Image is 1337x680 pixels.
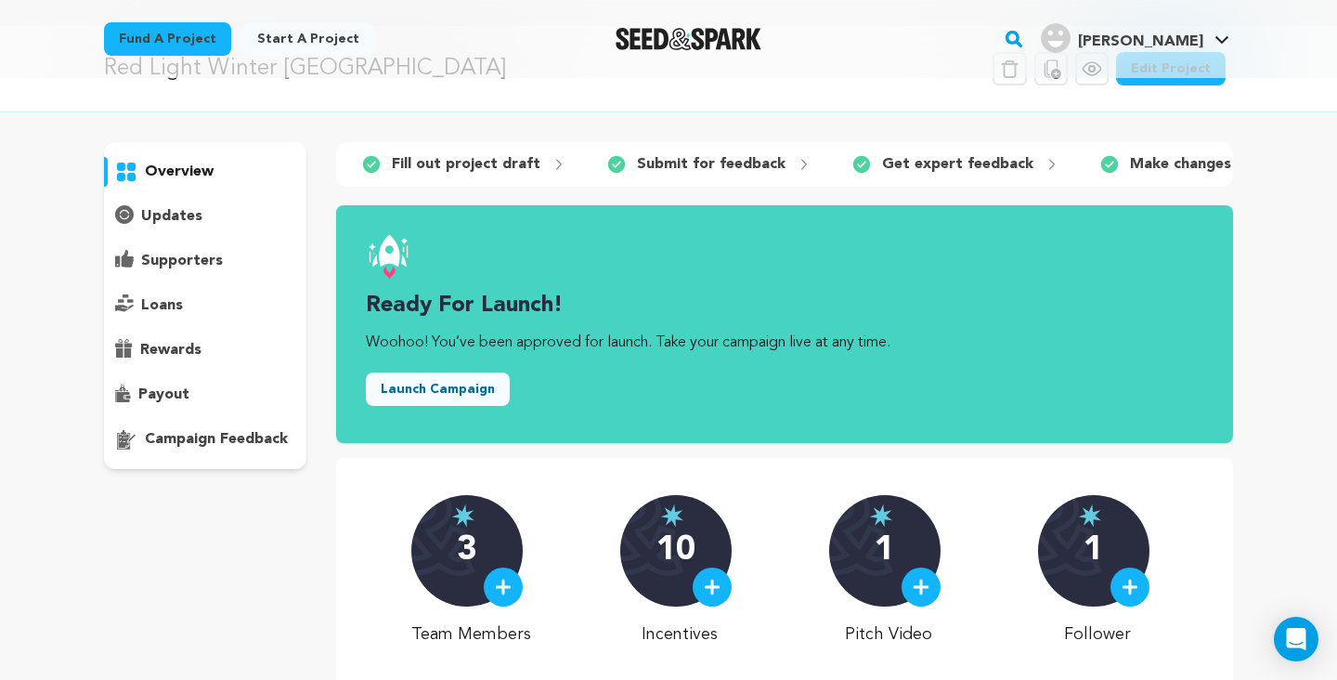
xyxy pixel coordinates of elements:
button: rewards [104,335,306,365]
button: overview [104,157,306,187]
div: Open Intercom Messenger [1274,617,1318,661]
button: campaign feedback [104,425,306,454]
p: Submit for feedback [637,153,785,176]
p: 1 [1084,532,1103,569]
p: overview [145,161,214,183]
img: plus.svg [913,579,929,595]
p: Make changes [1130,153,1231,176]
p: 1 [875,532,894,569]
p: Team Members [411,621,531,647]
img: Seed&Spark Logo Dark Mode [616,28,761,50]
p: supporters [141,250,223,272]
p: Fill out project draft [392,153,540,176]
img: user.png [1041,23,1071,53]
p: Follower [1038,621,1158,647]
a: Start a project [242,22,374,56]
button: payout [104,380,306,410]
div: Ramon S.'s Profile [1041,23,1203,53]
a: Fund a project [104,22,231,56]
button: updates [104,202,306,231]
img: plus.svg [1122,579,1138,595]
p: Get expert feedback [882,153,1033,176]
img: plus.svg [704,579,720,595]
span: [PERSON_NAME] [1078,34,1203,49]
button: loans [104,291,306,320]
p: rewards [140,339,201,361]
p: Pitch Video [829,621,949,647]
a: Seed&Spark Homepage [616,28,761,50]
p: loans [141,294,183,317]
p: payout [138,384,189,406]
h3: Ready for launch! [366,291,1203,320]
p: updates [141,205,202,228]
p: campaign feedback [145,428,288,451]
button: Launch Campaign [366,373,510,406]
p: Woohoo! You’ve been approved for launch. Take your campaign live at any time. [366,332,1203,354]
img: plus.svg [495,579,512,595]
img: launch.svg [366,235,410,280]
span: Ramon S.'s Profile [1037,20,1233,59]
p: 3 [457,532,476,569]
a: Ramon S.'s Profile [1037,20,1233,53]
p: 10 [656,532,695,569]
button: supporters [104,246,306,276]
p: Incentives [620,621,740,647]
